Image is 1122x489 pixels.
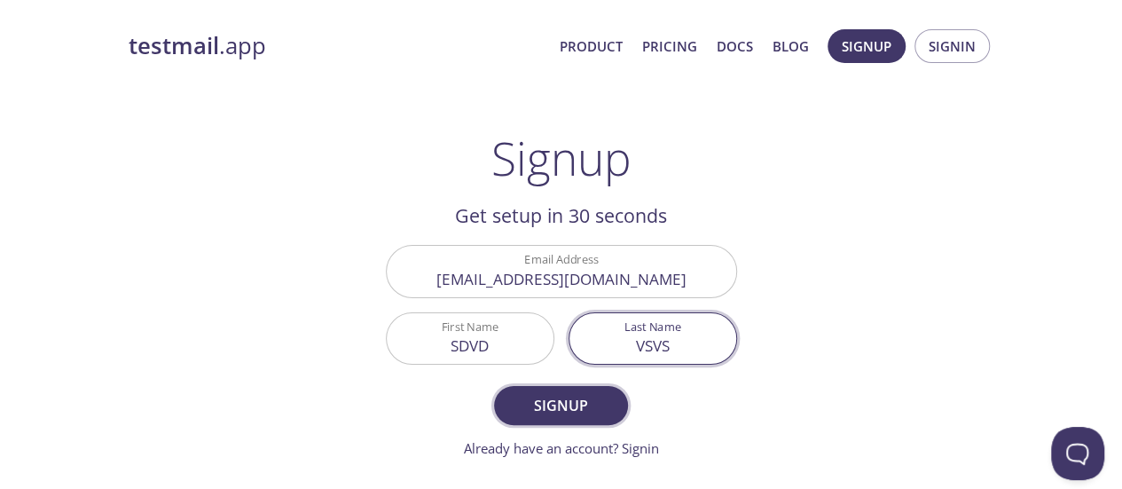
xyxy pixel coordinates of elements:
[129,30,219,61] strong: testmail
[514,393,608,418] span: Signup
[828,29,906,63] button: Signup
[842,35,891,58] span: Signup
[642,35,697,58] a: Pricing
[560,35,623,58] a: Product
[386,201,737,231] h2: Get setup in 30 seconds
[773,35,809,58] a: Blog
[1051,427,1104,480] iframe: Help Scout Beacon - Open
[129,31,545,61] a: testmail.app
[494,386,627,425] button: Signup
[491,131,632,185] h1: Signup
[717,35,753,58] a: Docs
[929,35,976,58] span: Signin
[464,439,659,457] a: Already have an account? Signin
[914,29,990,63] button: Signin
